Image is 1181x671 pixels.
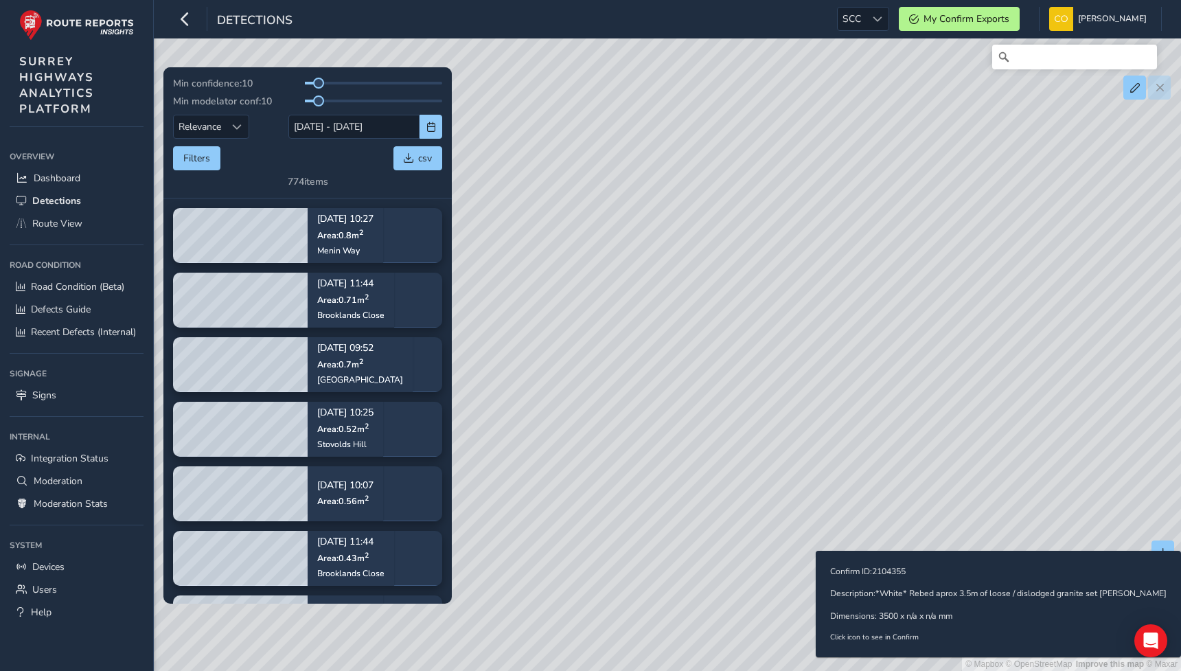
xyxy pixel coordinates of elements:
[317,567,385,578] div: Brooklands Close
[359,356,363,366] sup: 2
[359,227,363,237] sup: 2
[924,12,1009,25] span: My Confirm Exports
[10,384,144,407] a: Signs
[1101,606,1160,617] span: Confirm Defects
[32,583,57,596] span: Users
[31,303,91,316] span: Defects Guide
[317,374,403,385] div: [GEOGRAPHIC_DATA]
[838,8,866,30] span: SCC
[34,475,82,488] span: Moderation
[32,389,56,402] span: Signs
[31,326,136,339] span: Recent Defects (Internal)
[317,343,403,353] p: [DATE] 09:52
[10,190,144,212] a: Detections
[10,298,144,321] a: Defects Guide
[317,495,369,507] span: Area: 0.56 m
[10,427,144,447] div: Internal
[317,481,374,490] p: [DATE] 10:07
[31,606,51,619] span: Help
[217,12,293,31] span: Detections
[10,363,144,384] div: Signage
[418,152,432,165] span: csv
[10,146,144,167] div: Overview
[10,167,144,190] a: Dashboard
[317,358,363,369] span: Area: 0.7 m
[899,7,1020,31] button: My Confirm Exports
[173,95,261,108] span: Min modelator conf:
[1078,7,1147,31] span: [PERSON_NAME]
[173,77,242,90] span: Min confidence:
[317,309,385,320] div: Brooklands Close
[317,293,369,305] span: Area: 0.71 m
[10,601,144,624] a: Help
[173,146,220,170] button: Filters
[365,420,369,431] sup: 2
[317,438,374,449] div: Stovolds Hill
[32,217,82,230] span: Route View
[242,77,253,90] span: 10
[32,560,65,573] span: Devices
[1049,7,1073,31] img: diamond-layout
[288,175,328,188] div: 774 items
[317,422,369,434] span: Area: 0.52 m
[317,537,385,547] p: [DATE] 11:44
[10,212,144,235] a: Route View
[34,172,80,185] span: Dashboard
[10,556,144,578] a: Devices
[10,470,144,492] a: Moderation
[317,214,374,224] p: [DATE] 10:27
[32,194,81,207] span: Detections
[992,45,1157,69] input: Search
[365,493,369,503] sup: 2
[10,321,144,343] a: Recent Defects (Internal)
[10,447,144,470] a: Integration Status
[10,535,144,556] div: System
[19,54,94,117] span: SURREY HIGHWAYS ANALYTICS PLATFORM
[10,578,144,601] a: Users
[365,291,369,302] sup: 2
[19,10,134,41] img: rr logo
[174,115,226,138] span: Relevance
[365,549,369,560] sup: 2
[34,497,108,510] span: Moderation Stats
[317,279,385,288] p: [DATE] 11:44
[10,492,144,515] a: Moderation Stats
[317,244,374,255] div: Menin Way
[393,146,442,170] button: csv
[317,229,363,240] span: Area: 0.8 m
[10,255,144,275] div: Road Condition
[261,95,272,108] span: 10
[31,280,124,293] span: Road Condition (Beta)
[226,115,249,138] div: Sort by Date
[31,452,108,465] span: Integration Status
[1049,7,1151,31] button: [PERSON_NAME]
[1134,624,1167,657] div: Open Intercom Messenger
[317,551,369,563] span: Area: 0.43 m
[317,408,374,418] p: [DATE] 10:25
[10,275,144,298] a: Road Condition (Beta)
